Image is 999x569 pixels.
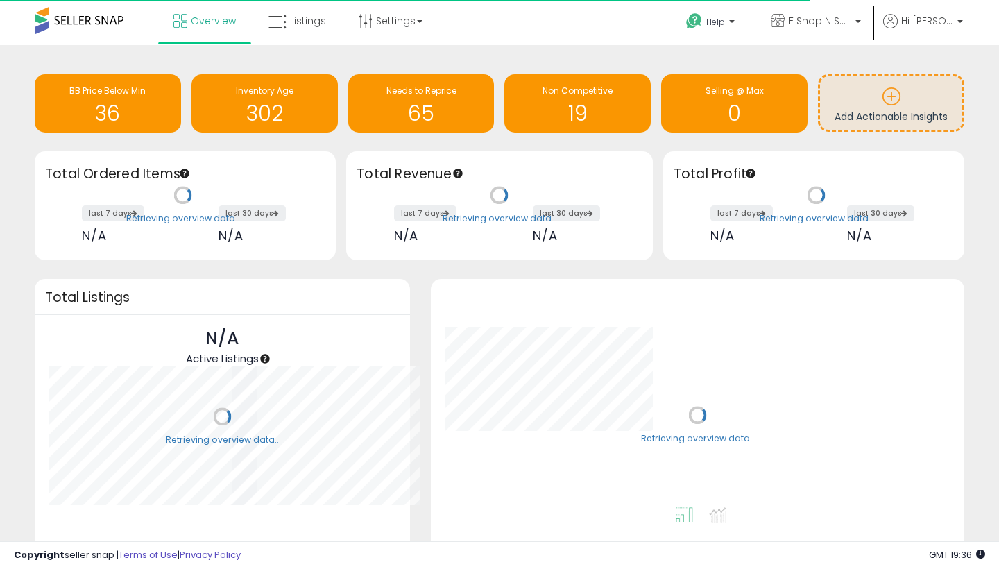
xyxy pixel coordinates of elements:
[820,76,962,130] a: Add Actionable Insights
[386,85,456,96] span: Needs to Reprice
[191,14,236,28] span: Overview
[290,14,326,28] span: Listings
[236,85,293,96] span: Inventory Age
[661,74,808,133] a: Selling @ Max 0
[14,549,241,562] div: seller snap | |
[126,212,239,225] div: Retrieving overview data..
[706,85,764,96] span: Selling @ Max
[883,14,963,45] a: Hi [PERSON_NAME]
[504,74,651,133] a: Non Competitive 19
[355,102,488,125] h1: 65
[675,2,749,45] a: Help
[69,85,146,96] span: BB Price Below Min
[760,212,873,225] div: Retrieving overview data..
[42,102,174,125] h1: 36
[443,212,556,225] div: Retrieving overview data..
[198,102,331,125] h1: 302
[685,12,703,30] i: Get Help
[14,548,65,561] strong: Copyright
[789,14,851,28] span: E Shop N Save
[668,102,801,125] h1: 0
[511,102,644,125] h1: 19
[166,434,279,446] div: Retrieving overview data..
[35,74,181,133] a: BB Price Below Min 36
[835,110,948,124] span: Add Actionable Insights
[348,74,495,133] a: Needs to Reprice 65
[641,432,754,445] div: Retrieving overview data..
[901,14,953,28] span: Hi [PERSON_NAME]
[543,85,613,96] span: Non Competitive
[706,16,725,28] span: Help
[191,74,338,133] a: Inventory Age 302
